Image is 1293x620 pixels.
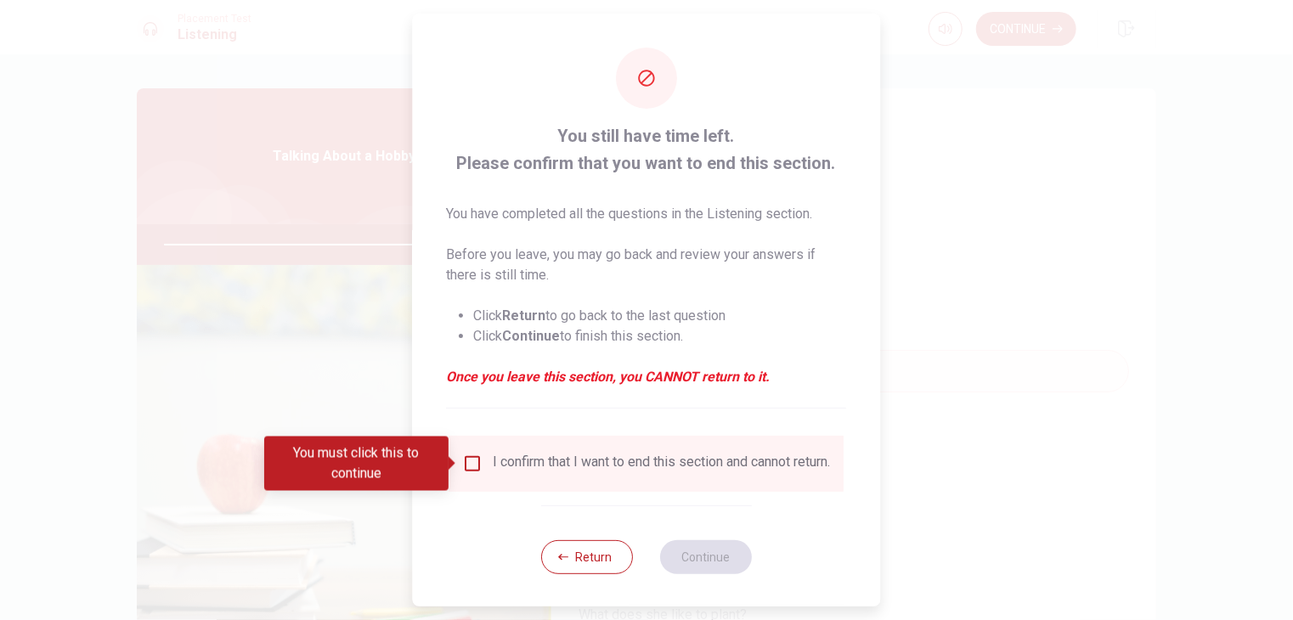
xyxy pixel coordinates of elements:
span: You must click this to continue [463,454,483,474]
strong: Return [503,307,546,324]
p: You have completed all the questions in the Listening section. [447,204,847,224]
div: I confirm that I want to end this section and cannot return. [494,454,831,474]
li: Click to finish this section. [474,326,847,347]
div: You must click this to continue [264,437,449,491]
button: Return [541,540,633,574]
button: Continue [660,540,752,574]
strong: Continue [503,328,561,344]
li: Click to go back to the last question [474,306,847,326]
p: Before you leave, you may go back and review your answers if there is still time. [447,245,847,285]
em: Once you leave this section, you CANNOT return to it. [447,367,847,387]
span: You still have time left. Please confirm that you want to end this section. [447,122,847,177]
